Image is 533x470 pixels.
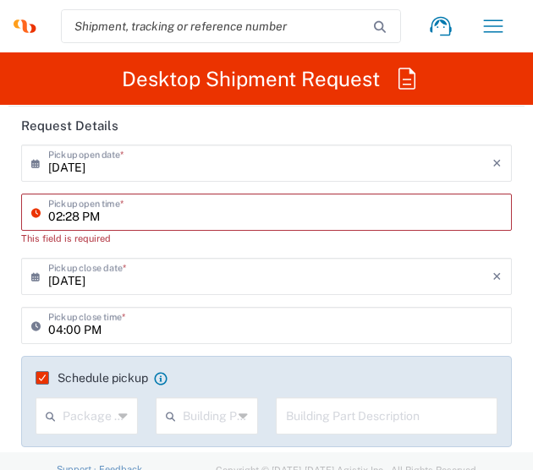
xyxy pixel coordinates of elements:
[492,150,502,177] i: ×
[492,263,502,290] i: ×
[122,67,380,90] h2: Desktop Shipment Request
[36,371,148,385] label: Schedule pickup
[21,117,118,134] h2: Request Details
[21,231,512,246] div: This field is required
[62,10,375,42] input: Shipment, tracking or reference number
